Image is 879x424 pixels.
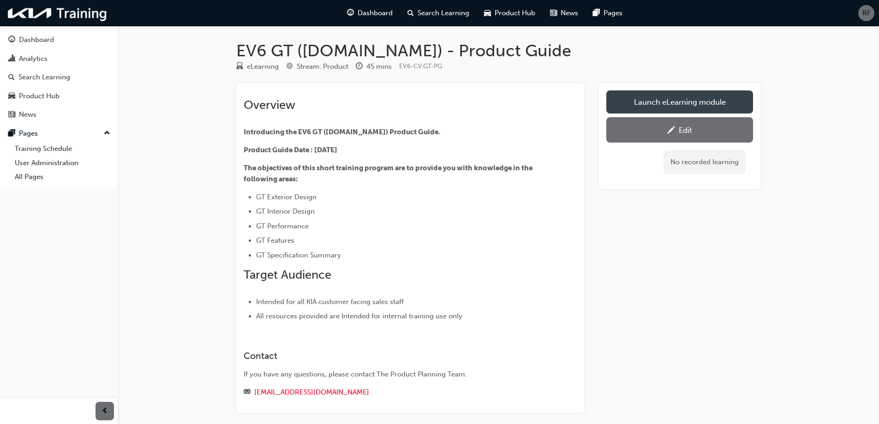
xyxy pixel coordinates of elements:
div: No recorded learning [664,150,746,174]
span: search-icon [407,7,414,19]
span: email-icon [244,388,251,397]
span: Dashboard [358,8,393,18]
a: Product Hub [4,88,114,105]
span: Intended for all KIA customer facing sales staff [256,298,404,306]
span: GT Performance [256,222,309,230]
span: pages-icon [593,7,600,19]
button: Pages [4,125,114,142]
span: GT Specification Summary [256,251,341,259]
a: All Pages [11,170,114,184]
span: News [561,8,578,18]
a: News [4,106,114,123]
span: pages-icon [8,130,15,138]
span: pencil-icon [667,126,675,136]
a: Search Learning [4,69,114,86]
span: up-icon [104,127,110,139]
span: news-icon [550,7,557,19]
div: Analytics [19,54,48,64]
span: guage-icon [347,7,354,19]
div: eLearning [247,61,279,72]
span: Search Learning [418,8,469,18]
span: Learning resource code [399,62,442,70]
span: search-icon [8,73,15,82]
span: Introducing the EV6 GT ([DOMAIN_NAME]) Product Guide. [244,128,440,136]
a: car-iconProduct Hub [477,4,543,23]
div: Edit [679,125,692,135]
span: All resources provided are Intended for internal training use only [256,312,462,320]
a: Training Schedule [11,142,114,156]
div: Stream: Product [297,61,348,72]
span: The objectives of this short training program are to provide you with knowledge in the following ... [244,164,534,183]
h1: EV6 GT ([DOMAIN_NAME]) - Product Guide [236,41,760,61]
a: search-iconSearch Learning [400,4,477,23]
div: Search Learning [18,72,70,83]
span: car-icon [484,7,491,19]
a: pages-iconPages [586,4,630,23]
span: news-icon [8,111,15,119]
div: Duration [356,61,392,72]
span: Overview [244,98,295,112]
span: Product Hub [495,8,535,18]
a: guage-iconDashboard [340,4,400,23]
div: Stream [286,61,348,72]
a: news-iconNews [543,4,586,23]
div: Email [244,387,544,398]
span: RF [862,8,871,18]
div: 45 mins [366,61,392,72]
span: GT Interior Design [256,207,315,215]
span: clock-icon [356,63,363,71]
span: Product Guide Date : [DATE] [244,146,337,154]
div: Type [236,61,279,72]
span: car-icon [8,92,15,101]
span: learningResourceType_ELEARNING-icon [236,63,243,71]
span: guage-icon [8,36,15,44]
span: GT Features [256,236,294,245]
a: [EMAIL_ADDRESS][DOMAIN_NAME] [254,388,369,396]
a: User Administration [11,156,114,170]
a: Analytics [4,50,114,67]
div: Product Hub [19,91,60,102]
button: RF [858,5,874,21]
img: kia-training [5,4,111,23]
div: Dashboard [19,35,54,45]
button: DashboardAnalyticsSearch LearningProduct HubNews [4,30,114,125]
span: chart-icon [8,55,15,63]
span: target-icon [286,63,293,71]
h3: Contact [244,351,544,361]
a: Edit [606,117,753,143]
span: Target Audience [244,268,331,282]
a: Dashboard [4,31,114,48]
div: If you have any questions, please contact The Product Planning Team. [244,369,544,380]
span: Pages [604,8,622,18]
span: prev-icon [102,406,108,417]
a: Launch eLearning module [606,90,753,113]
span: GT Exterior Design [256,193,317,201]
div: News [19,109,36,120]
div: Pages [19,128,38,139]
